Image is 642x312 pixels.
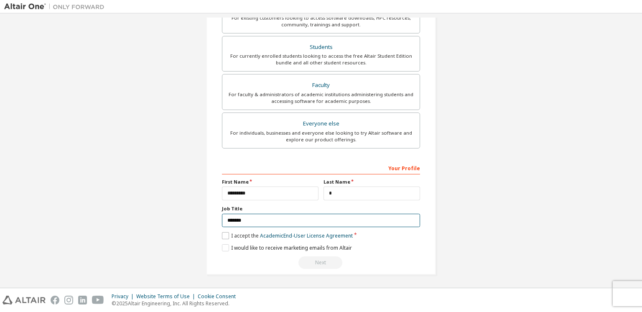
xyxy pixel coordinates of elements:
[64,296,73,304] img: instagram.svg
[78,296,87,304] img: linkedin.svg
[227,91,415,105] div: For faculty & administrators of academic institutions administering students and accessing softwa...
[92,296,104,304] img: youtube.svg
[222,205,420,212] label: Job Title
[112,293,136,300] div: Privacy
[51,296,59,304] img: facebook.svg
[222,161,420,174] div: Your Profile
[3,296,46,304] img: altair_logo.svg
[260,232,353,239] a: Academic End-User License Agreement
[112,300,241,307] p: © 2025 Altair Engineering, Inc. All Rights Reserved.
[198,293,241,300] div: Cookie Consent
[227,130,415,143] div: For individuals, businesses and everyone else looking to try Altair software and explore our prod...
[227,118,415,130] div: Everyone else
[222,232,353,239] label: I accept the
[222,256,420,269] div: You need to provide your academic email
[222,244,352,251] label: I would like to receive marketing emails from Altair
[324,179,420,185] label: Last Name
[227,41,415,53] div: Students
[4,3,109,11] img: Altair One
[227,53,415,66] div: For currently enrolled students looking to access the free Altair Student Edition bundle and all ...
[222,179,318,185] label: First Name
[227,79,415,91] div: Faculty
[136,293,198,300] div: Website Terms of Use
[227,15,415,28] div: For existing customers looking to access software downloads, HPC resources, community, trainings ...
